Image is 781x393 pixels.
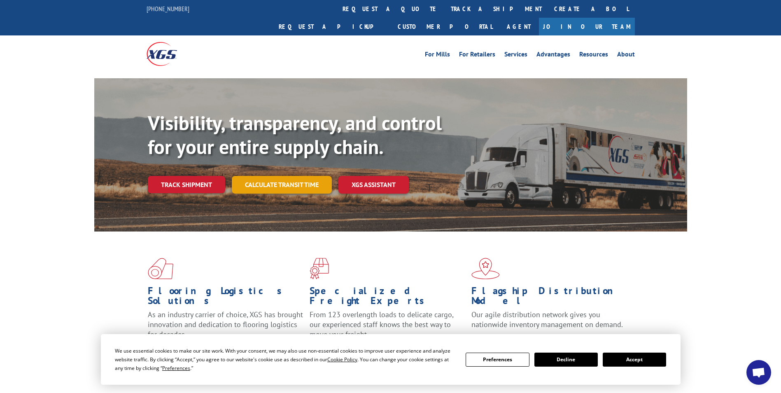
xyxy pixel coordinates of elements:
img: xgs-icon-total-supply-chain-intelligence-red [148,258,173,279]
a: Resources [579,51,608,60]
span: Preferences [162,365,190,372]
span: As an industry carrier of choice, XGS has brought innovation and dedication to flooring logistics... [148,310,303,339]
a: Join Our Team [539,18,635,35]
a: Agent [499,18,539,35]
button: Accept [603,353,666,367]
h1: Flooring Logistics Solutions [148,286,303,310]
div: Cookie Consent Prompt [101,334,681,385]
a: For Retailers [459,51,495,60]
span: Our agile distribution network gives you nationwide inventory management on demand. [471,310,623,329]
a: Customer Portal [392,18,499,35]
a: Request a pickup [273,18,392,35]
h1: Specialized Freight Experts [310,286,465,310]
a: XGS ASSISTANT [338,176,409,194]
img: xgs-icon-focused-on-flooring-red [310,258,329,279]
b: Visibility, transparency, and control for your entire supply chain. [148,110,442,159]
span: Cookie Policy [327,356,357,363]
a: Advantages [536,51,570,60]
a: Track shipment [148,176,225,193]
p: From 123 overlength loads to delicate cargo, our experienced staff knows the best way to move you... [310,310,465,346]
a: Services [504,51,527,60]
button: Decline [534,353,598,367]
div: We use essential cookies to make our site work. With your consent, we may also use non-essential ... [115,346,456,372]
a: About [617,51,635,60]
img: xgs-icon-flagship-distribution-model-red [471,258,500,279]
a: Open chat [746,360,771,385]
a: [PHONE_NUMBER] [147,5,189,13]
a: For Mills [425,51,450,60]
a: Calculate transit time [232,176,332,194]
h1: Flagship Distribution Model [471,286,627,310]
button: Preferences [466,353,529,367]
